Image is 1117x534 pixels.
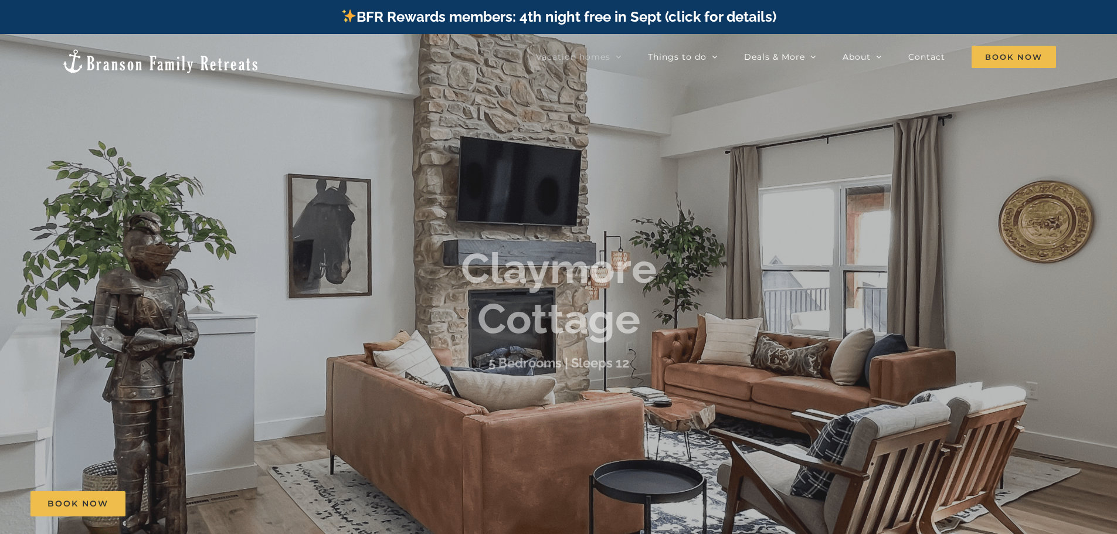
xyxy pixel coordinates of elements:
a: About [843,45,882,69]
span: Book Now [47,499,108,509]
span: Things to do [648,53,707,61]
h3: 5 Bedrooms | Sleeps 12 [488,355,629,370]
img: ✨ [342,9,356,23]
a: Vacation homes [536,45,622,69]
span: Book Now [972,46,1056,68]
span: Contact [908,53,945,61]
a: Contact [908,45,945,69]
b: Claymore Cottage [461,243,657,343]
img: Branson Family Retreats Logo [61,48,260,74]
a: Deals & More [744,45,816,69]
a: BFR Rewards members: 4th night free in Sept (click for details) [341,8,776,25]
a: Book Now [30,491,125,516]
nav: Main Menu [536,45,1056,69]
span: Deals & More [744,53,805,61]
span: Vacation homes [536,53,610,61]
a: Things to do [648,45,718,69]
span: About [843,53,871,61]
